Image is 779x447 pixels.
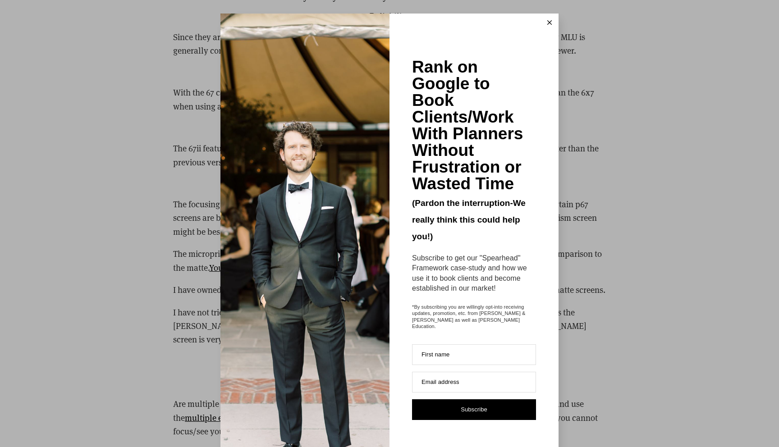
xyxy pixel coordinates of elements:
div: Rank on Google to Book Clients/Work With Planners Without Frustration or Wasted Time [412,59,536,192]
button: Subscribe [412,399,536,420]
div: Subscribe to get our "Spearhead" Framework case-study and how we use it to book clients and becom... [412,253,536,294]
span: (Pardon the interruption-We really think this could help you!) [412,198,526,241]
span: *By subscribing you are willingly opt-into receiving updates, promotion, etc. from [PERSON_NAME] ... [412,304,536,329]
span: Subscribe [461,406,487,413]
